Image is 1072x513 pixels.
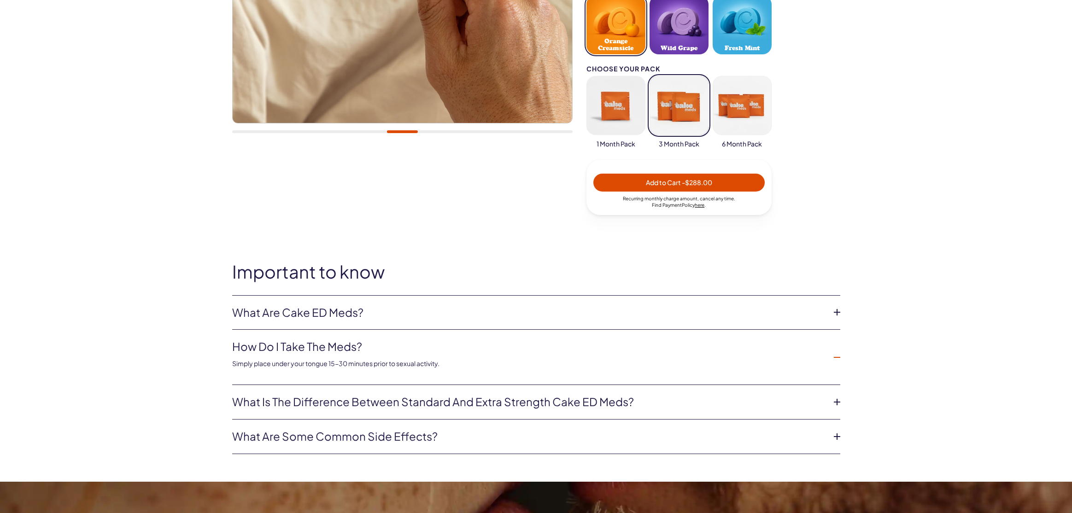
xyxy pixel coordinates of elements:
[593,195,765,208] div: Recurring monthly charge amount , cancel any time. Policy .
[232,262,840,281] h2: Important to know
[646,178,712,187] span: Add to Cart
[232,359,826,368] p: Simply place under your tongue 15-30 minutes prior to sexual activity.
[722,140,762,149] span: 6 Month Pack
[232,305,826,321] a: What are Cake ED Meds?
[593,174,765,192] button: Add to Cart -$288.00
[589,38,643,52] span: Orange Creamsicle
[725,45,760,52] span: Fresh Mint
[232,429,826,444] a: What are some common side effects?
[597,140,635,149] span: 1 Month Pack
[232,339,826,355] a: How do I take the meds?
[682,178,712,187] span: - $288.00
[659,140,699,149] span: 3 Month Pack
[661,45,697,52] span: Wild Grape
[652,202,682,208] span: Find Payment
[232,394,826,410] a: What is the difference between Standard and Extra Strength Cake ED meds?
[695,202,704,208] a: here
[586,65,772,72] div: Choose your pack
